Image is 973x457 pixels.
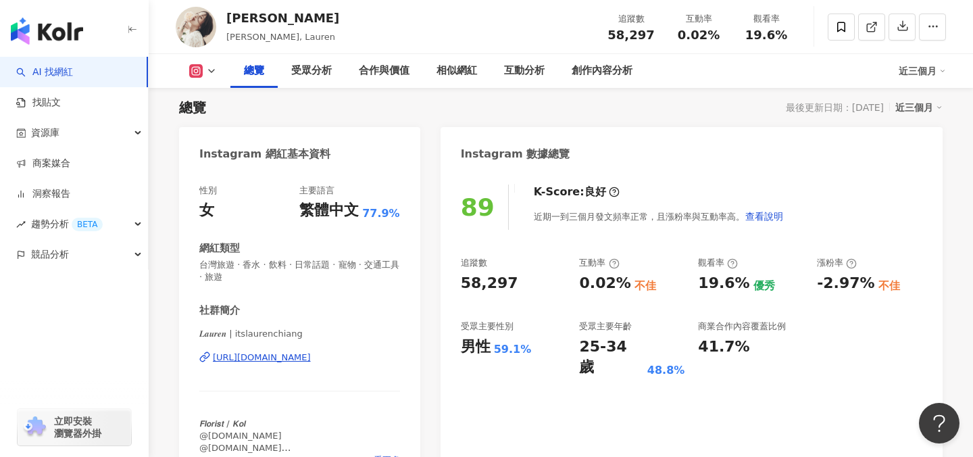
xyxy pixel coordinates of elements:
div: 合作與價值 [359,63,409,79]
img: chrome extension [22,416,48,438]
img: logo [11,18,83,45]
div: 互動率 [579,257,619,269]
div: [URL][DOMAIN_NAME] [213,352,311,364]
div: 主要語言 [299,185,334,197]
span: 資源庫 [31,118,59,148]
a: 商案媒合 [16,157,70,170]
div: 女 [199,200,214,221]
div: 最後更新日期：[DATE] [786,102,884,113]
span: 競品分析 [31,239,69,270]
div: 19.6% [698,273,749,294]
div: Instagram 數據總覽 [461,147,570,162]
div: 48.8% [647,363,685,378]
div: 不佳 [634,279,656,293]
div: 近期一到三個月發文頻率正常，且漲粉率與互動率高。 [534,203,784,230]
div: 觀看率 [741,12,792,26]
div: 受眾分析 [291,63,332,79]
a: 找貼文 [16,96,61,110]
div: 不佳 [878,279,900,293]
div: 優秀 [753,279,775,293]
div: 近三個月 [899,60,946,82]
div: 繁體中文 [299,200,359,221]
span: 19.6% [745,28,787,42]
div: 良好 [584,185,606,199]
span: 趨勢分析 [31,209,103,239]
div: 受眾主要性別 [461,320,514,333]
div: 男性 [461,337,491,358]
div: 總覽 [244,63,264,79]
span: [PERSON_NAME], Lauren [226,32,335,42]
div: 漲粉率 [817,257,857,269]
iframe: Help Scout Beacon - Open [919,403,959,443]
div: 追蹤數 [605,12,657,26]
div: 相似網紅 [436,63,477,79]
button: 查看說明 [745,203,784,230]
div: 性別 [199,185,217,197]
span: 台灣旅遊 · 香水 · 飲料 · 日常話題 · 寵物 · 交通工具 · 旅遊 [199,259,400,283]
a: searchAI 找網紅 [16,66,73,79]
div: 創作內容分析 [572,63,632,79]
div: 商業合作內容覆蓋比例 [698,320,786,333]
div: Instagram 網紅基本資料 [199,147,330,162]
img: KOL Avatar [176,7,216,47]
div: 58,297 [461,273,518,294]
div: 互動分析 [504,63,545,79]
div: 59.1% [494,342,532,357]
div: 25-34 歲 [579,337,643,379]
div: 89 [461,193,495,221]
div: 41.7% [698,337,749,358]
div: 社群簡介 [199,304,240,318]
div: 近三個月 [895,99,943,116]
span: 77.9% [362,206,400,221]
span: 0.02% [678,28,720,42]
span: rise [16,220,26,229]
a: 洞察報告 [16,187,70,201]
a: chrome extension立即安裝 瀏覽器外掛 [18,409,131,446]
span: 立即安裝 瀏覽器外掛 [54,415,101,439]
div: 追蹤數 [461,257,487,269]
div: [PERSON_NAME] [226,9,339,26]
div: 觀看率 [698,257,738,269]
a: [URL][DOMAIN_NAME] [199,352,400,364]
span: 查看說明 [745,211,783,222]
span: 58,297 [607,28,654,42]
div: 受眾主要年齡 [579,320,632,333]
div: K-Score : [534,185,620,199]
div: 0.02% [579,273,630,294]
div: 網紅類型 [199,241,240,256]
div: 互動率 [673,12,724,26]
div: -2.97% [817,273,874,294]
span: 𝑳𝒂𝒖𝒓𝒆𝒏 | itslaurenchiang [199,328,400,340]
div: 總覽 [179,98,206,117]
div: BETA [72,218,103,231]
